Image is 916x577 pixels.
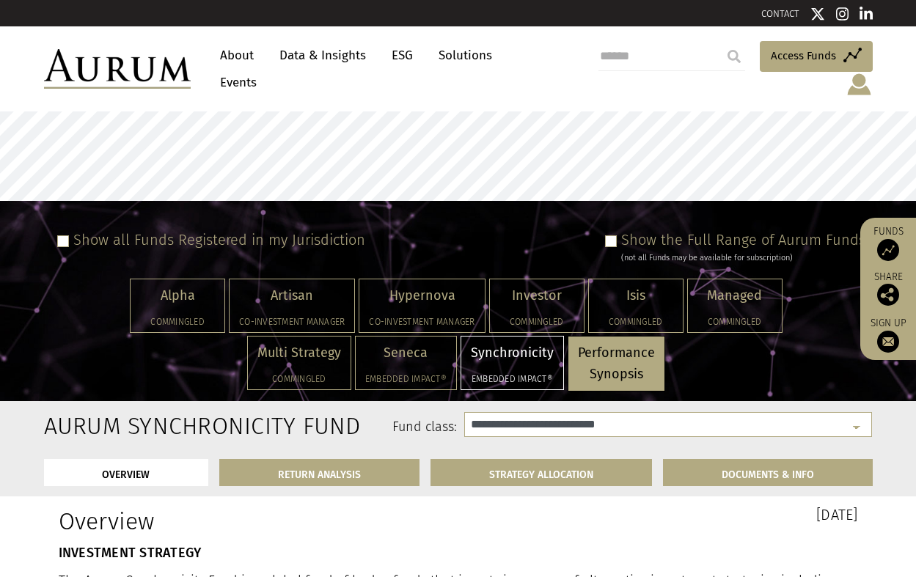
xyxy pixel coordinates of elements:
a: ESG [384,42,420,69]
h5: Embedded Impact® [365,375,447,383]
label: Fund class: [186,418,458,437]
strong: INVESTMENT STRATEGY [59,545,202,561]
h5: Co-investment Manager [369,317,475,326]
p: Investor [499,285,574,306]
h5: Co-investment Manager [239,317,345,326]
a: Data & Insights [272,42,373,69]
span: Access Funds [771,47,836,65]
input: Submit [719,42,749,71]
h5: Commingled [697,317,772,326]
img: Sign up to our newsletter [877,331,899,353]
img: Instagram icon [836,7,849,21]
label: Show all Funds Registered in my Jurisdiction [73,231,365,249]
a: STRATEGY ALLOCATION [430,459,652,486]
a: Funds [868,225,909,261]
img: Aurum [44,49,191,89]
a: About [213,42,261,69]
p: Alpha [140,285,215,306]
h3: [DATE] [469,507,858,522]
p: Hypernova [369,285,475,306]
h1: Overview [59,507,447,535]
img: account-icon.svg [846,72,873,97]
label: Show the Full Range of Aurum Funds [621,231,865,249]
a: CONTACT [761,8,799,19]
h5: Commingled [499,317,574,326]
a: DOCUMENTS & INFO [663,459,873,486]
a: Access Funds [760,41,873,72]
h2: Aurum Synchronicity Fund [44,412,164,440]
a: RETURN ANALYSIS [219,459,419,486]
a: Solutions [431,42,499,69]
p: Artisan [239,285,345,306]
img: Twitter icon [810,7,825,21]
div: (not all Funds may be available for subscription) [621,251,865,265]
h5: Commingled [140,317,215,326]
p: Multi Strategy [257,342,341,364]
h5: Embedded Impact® [471,375,554,383]
p: Isis [598,285,673,306]
img: Access Funds [877,239,899,261]
h5: Commingled [598,317,673,326]
h5: Commingled [257,375,341,383]
p: Managed [697,285,772,306]
a: Sign up [868,317,909,353]
p: Synchronicity [471,342,554,364]
img: Share this post [877,284,899,306]
p: Seneca [365,342,447,364]
a: Events [213,69,257,96]
p: Performance Synopsis [578,342,655,385]
div: Share [868,272,909,306]
img: Linkedin icon [860,7,873,21]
